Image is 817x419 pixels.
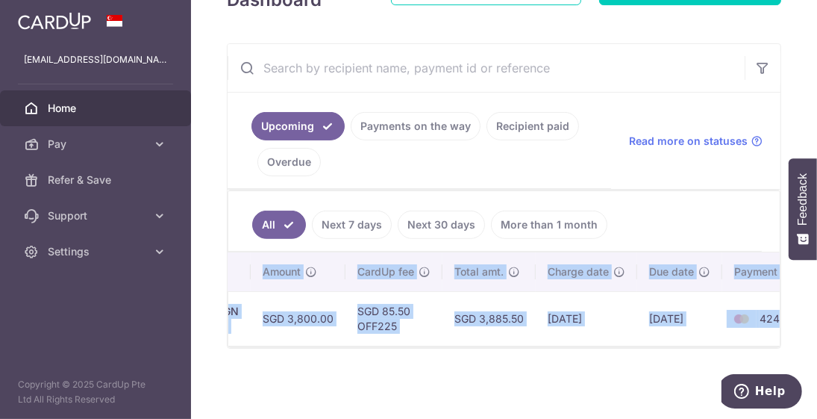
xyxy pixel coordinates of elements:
[345,291,442,346] td: SGD 85.50 OFF225
[649,264,694,279] span: Due date
[24,52,167,67] p: [EMAIL_ADDRESS][DOMAIN_NAME]
[257,148,321,176] a: Overdue
[251,291,345,346] td: SGD 3,800.00
[486,112,579,140] a: Recipient paid
[228,44,745,92] input: Search by recipient name, payment id or reference
[312,211,392,239] a: Next 7 days
[789,158,817,260] button: Feedback - Show survey
[760,312,786,325] span: 4248
[263,264,301,279] span: Amount
[252,211,306,239] a: All
[398,211,485,239] a: Next 30 days
[442,291,536,346] td: SGD 3,885.50
[48,137,146,152] span: Pay
[351,112,481,140] a: Payments on the way
[48,101,146,116] span: Home
[48,244,146,259] span: Settings
[629,134,748,149] span: Read more on statuses
[357,264,414,279] span: CardUp fee
[251,112,345,140] a: Upcoming
[548,264,609,279] span: Charge date
[454,264,504,279] span: Total amt.
[727,310,757,328] img: Bank Card
[637,291,722,346] td: [DATE]
[536,291,637,346] td: [DATE]
[629,134,763,149] a: Read more on statuses
[18,12,91,30] img: CardUp
[48,173,146,187] span: Refer & Save
[721,374,802,412] iframe: Opens a widget where you can find more information
[48,208,146,223] span: Support
[796,173,810,226] span: Feedback
[491,211,607,239] a: More than 1 month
